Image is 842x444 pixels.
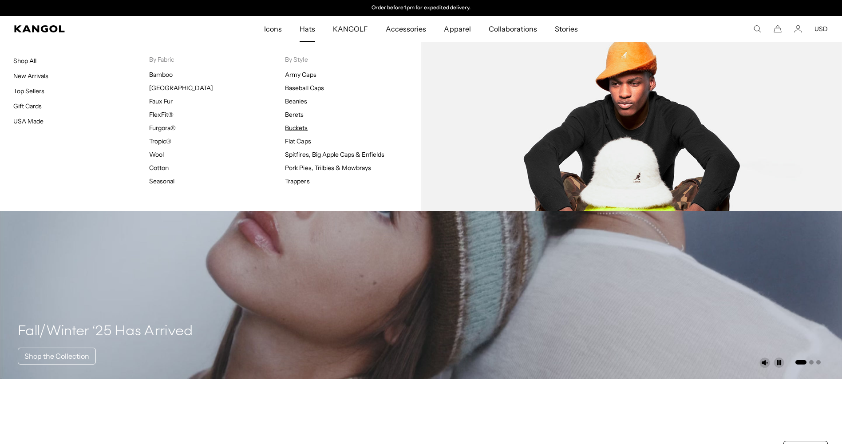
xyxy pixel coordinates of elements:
[300,16,315,42] span: Hats
[444,16,470,42] span: Apparel
[795,358,821,365] ul: Select a slide to show
[13,57,36,65] a: Shop All
[149,71,173,79] a: Bamboo
[285,177,309,185] a: Trappers
[774,357,784,368] button: Pause
[149,164,169,172] a: Cotton
[489,16,537,42] span: Collaborations
[285,55,421,63] p: By Style
[149,111,174,119] a: FlexFit®
[816,360,821,365] button: Go to slide 3
[18,348,96,365] a: Shop the Collection
[13,117,43,125] a: USA Made
[285,164,371,172] a: Pork Pies, Trilbies & Mowbrays
[377,16,435,42] a: Accessories
[330,4,513,12] div: Announcement
[480,16,546,42] a: Collaborations
[285,71,316,79] a: Army Caps
[330,4,513,12] div: 2 of 2
[809,360,814,365] button: Go to slide 2
[814,25,828,33] button: USD
[759,357,770,368] button: Unmute
[435,16,479,42] a: Apparel
[285,84,324,92] a: Baseball Caps
[149,97,173,105] a: Faux Fur
[149,124,176,132] a: Furgora®
[774,25,782,33] button: Cart
[149,55,285,63] p: By Fabric
[372,4,470,12] p: Order before 1pm for expedited delivery.
[546,16,587,42] a: Stories
[285,97,307,105] a: Beanies
[794,25,802,33] a: Account
[255,16,291,42] a: Icons
[149,84,213,92] a: [GEOGRAPHIC_DATA]
[13,87,44,95] a: Top Sellers
[149,177,174,185] a: Seasonal
[324,16,377,42] a: KANGOLF
[285,124,308,132] a: Buckets
[386,16,426,42] span: Accessories
[285,151,384,159] a: Spitfires, Big Apple Caps & Enfields
[14,25,175,32] a: Kangol
[18,323,193,341] h4: Fall/Winter ‘25 Has Arrived
[149,137,171,145] a: Tropic®
[285,137,311,145] a: Flat Caps
[291,16,324,42] a: Hats
[555,16,578,42] span: Stories
[333,16,368,42] span: KANGOLF
[264,16,282,42] span: Icons
[795,360,806,365] button: Go to slide 1
[330,4,513,12] slideshow-component: Announcement bar
[149,151,164,159] a: Wool
[285,111,304,119] a: Berets
[13,102,42,110] a: Gift Cards
[13,72,48,80] a: New Arrivals
[753,25,761,33] summary: Search here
